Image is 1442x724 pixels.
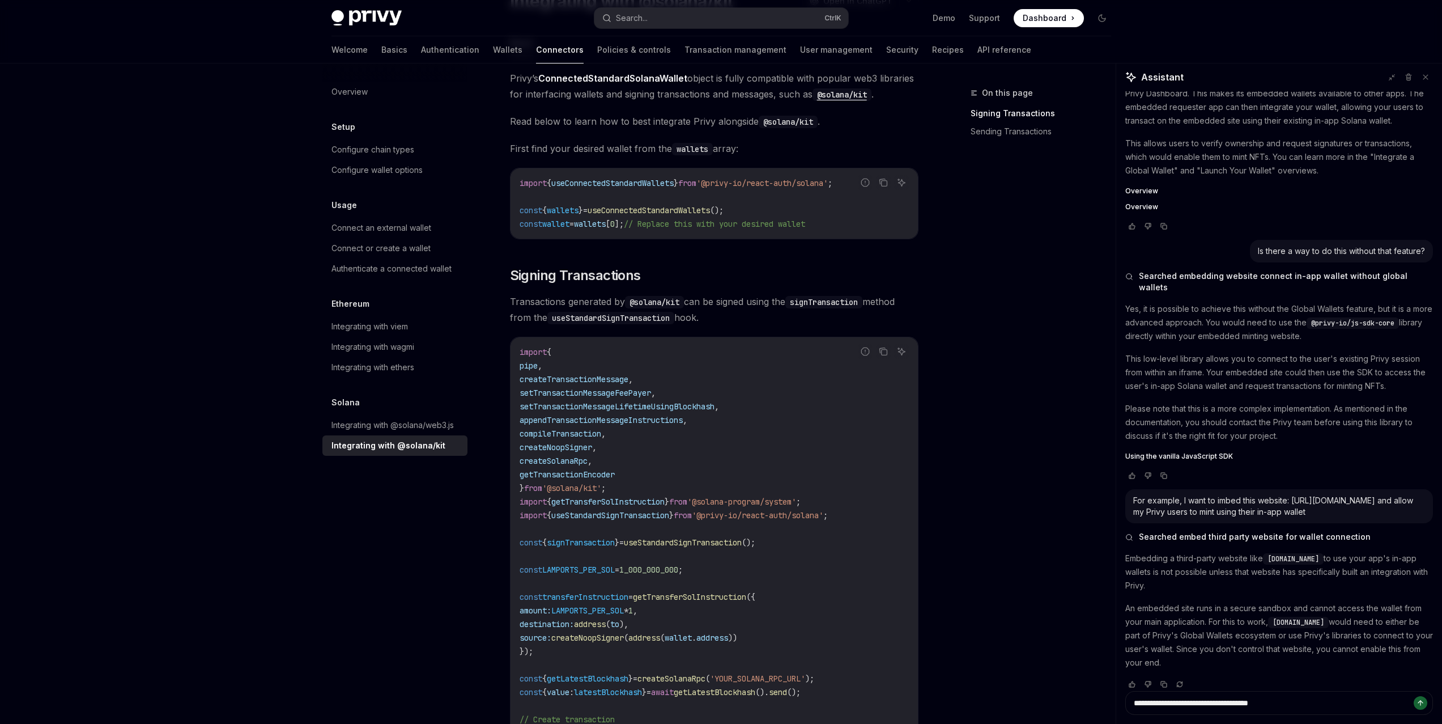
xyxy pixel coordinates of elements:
[1125,352,1433,393] p: This low-level library allows you to connect to the user's existing Privy session from within an ...
[969,12,1000,24] a: Support
[977,36,1031,63] a: API reference
[322,337,467,357] a: Integrating with wagmi
[331,340,414,354] div: Integrating with wagmi
[322,160,467,180] a: Configure wallet options
[510,113,918,129] span: Read below to learn how to best integrate Privy alongside .
[616,11,648,25] div: Search...
[331,85,368,99] div: Overview
[1125,531,1433,543] button: Searched embed third party website for wallet connection
[601,483,606,493] span: ;
[322,218,467,238] a: Connect an external wallet
[672,143,713,155] code: wallets
[542,674,547,684] span: {
[331,143,414,156] div: Configure chain types
[520,469,615,480] span: getTransactionEncoder
[633,606,637,616] span: ,
[1414,696,1427,710] button: Send message
[542,565,615,575] span: LAMPORTS_PER_SOL
[1014,9,1084,27] a: Dashboard
[322,139,467,160] a: Configure chain types
[520,606,551,616] span: amount:
[322,238,467,259] a: Connect or create a wallet
[520,619,574,629] span: destination:
[520,429,601,439] span: compileTransaction
[615,565,619,575] span: =
[551,510,669,520] span: useStandardSignTransaction
[876,344,891,359] button: Copy the contents from the code block
[520,374,628,384] span: createTransactionMessage
[547,178,551,188] span: {
[674,510,692,520] span: from
[1093,9,1111,27] button: Toggle dark mode
[1125,552,1433,592] p: Embedding a third-party website like to use your app's in-app wallets is not possible unless that...
[692,510,823,520] span: '@privy-io/react-auth/solana'
[520,565,542,575] span: const
[322,357,467,378] a: Integrating with ethers
[684,36,786,63] a: Transaction management
[828,178,832,188] span: ;
[547,510,551,520] span: {
[615,537,619,548] span: }
[1133,495,1425,518] div: For example, I want to imbed this website: [URL][DOMAIN_NAME] and allow my Privy users to mint us...
[520,347,547,357] span: import
[331,242,431,255] div: Connect or create a wallet
[665,633,692,643] span: wallet
[651,388,656,398] span: ,
[628,606,633,616] span: 1
[574,619,606,629] span: address
[583,205,588,215] span: =
[813,88,871,101] code: @solana/kit
[1139,270,1433,293] span: Searched embedding website connect in-app wallet without global wallets
[696,178,828,188] span: '@privy-io/react-auth/solana'
[510,141,918,156] span: First find your desired wallet from the array:
[615,219,624,229] span: ];
[520,442,592,452] span: createNoopSigner
[714,401,719,412] span: ,
[610,219,615,229] span: 0
[824,14,841,23] span: Ctrl K
[1125,602,1433,670] p: An embedded site runs in a secure sandbox and cannot access the wallet from your main application...
[520,178,547,188] span: import
[1125,452,1433,461] a: Using the vanilla JavaScript SDK
[687,497,796,507] span: '@solana-program/system'
[331,120,355,134] h5: Setup
[520,205,542,215] span: const
[796,497,801,507] span: ;
[538,73,687,84] strong: ConnectedStandardSolanaWallet
[1125,187,1433,196] a: Overview
[331,320,408,333] div: Integrating with viem
[823,510,828,520] span: ;
[669,497,687,507] span: from
[542,592,628,602] span: transferInstruction
[633,674,637,684] span: =
[538,361,542,371] span: ,
[894,175,909,190] button: Ask AI
[588,205,710,215] span: useConnectedStandardWallets
[520,456,588,466] span: createSolanaRpc
[858,175,873,190] button: Report incorrect code
[759,116,818,128] code: @solana/kit
[542,205,547,215] span: {
[520,646,533,657] span: });
[588,456,592,466] span: ,
[493,36,522,63] a: Wallets
[322,415,467,435] a: Integrating with @solana/web3.js
[1311,319,1394,328] span: @privy-io/js-sdk-core
[381,36,407,63] a: Basics
[1125,402,1433,443] p: Please note that this is a more complex implementation. As mentioned in the documentation, you sh...
[520,361,538,371] span: pipe
[742,537,755,548] span: ();
[696,633,728,643] span: address
[547,347,551,357] span: {
[322,316,467,337] a: Integrating with viem
[1267,554,1319,564] span: [DOMAIN_NAME]
[331,262,452,276] div: Authenticate a connected wallet
[710,674,805,684] span: 'YOUR_SOLANA_RPC_URL'
[971,104,1120,122] a: Signing Transactions
[551,606,624,616] span: LAMPORTS_PER_SOL
[678,565,683,575] span: ;
[520,415,683,425] span: appendTransactionMessageInstructions
[610,619,619,629] span: to
[510,70,918,102] span: Privy’s object is fully compatible with popular web3 libraries for interfacing wallets and signin...
[1125,202,1158,211] span: Overview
